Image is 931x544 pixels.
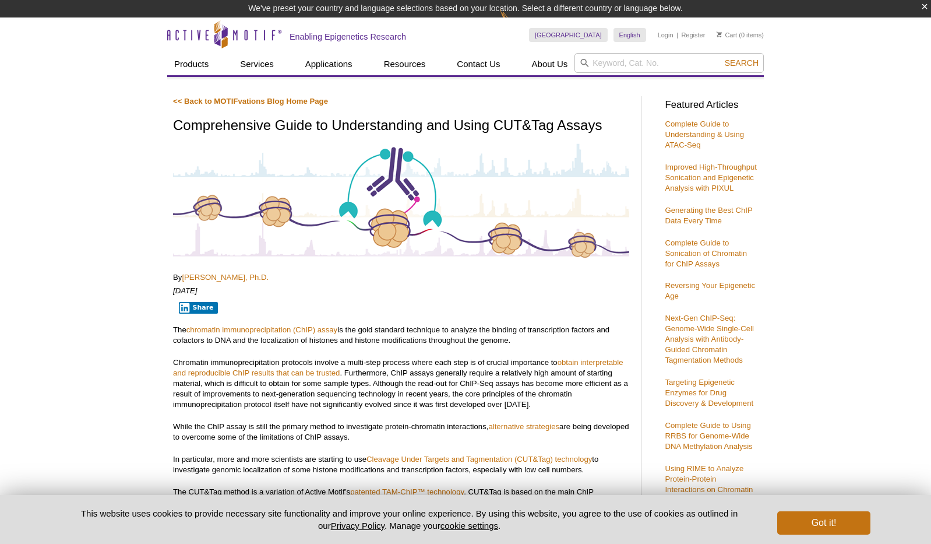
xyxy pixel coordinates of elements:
button: cookie settings [440,521,498,531]
p: While the ChIP assay is still the primary method to investigate protein-chromatin interactions, a... [173,422,629,443]
a: Resources [377,53,433,75]
li: (0 items) [717,28,764,42]
a: Complete Guide to Using RRBS for Genome-Wide DNA Methylation Analysis [665,421,752,451]
a: Improved High-Throughput Sonication and Epigenetic Analysis with PIXUL [665,163,757,192]
a: Using RIME to Analyze Protein-Protein Interactions on Chromatin [665,464,753,494]
a: alternative strategies [488,422,559,431]
p: By [173,272,629,283]
a: Complete Guide to Sonication of Chromatin for ChIP Assays [665,238,747,268]
a: Next-Gen ChIP-Seq: Genome-Wide Single-Cell Analysis with Antibody-Guided Chromatin Tagmentation M... [665,314,753,364]
button: Share [179,302,218,314]
a: Cart [717,31,737,39]
a: << Back to MOTIFvations Blog Home Page [173,97,328,106]
h3: Featured Articles [665,100,758,110]
a: [GEOGRAPHIC_DATA] [529,28,608,42]
a: Contact Us [450,53,507,75]
button: Search [721,58,762,68]
a: Applications [298,53,359,75]
li: | [676,28,678,42]
h1: Comprehensive Guide to Understanding and Using CUT&Tag Assays [173,118,629,135]
input: Keyword, Cat. No. [574,53,764,73]
a: Reversing Your Epigenetic Age [665,281,755,300]
a: About Us [525,53,575,75]
img: Your Cart [717,31,722,37]
a: chromatin immunoprecipitation (ChIP) assay [186,325,337,334]
img: Antibody-Based Tagmentation Notes [173,142,629,258]
a: English [613,28,646,42]
a: Register [681,31,705,39]
p: Chromatin immunoprecipitation protocols involve a multi-step process where each step is of crucia... [173,357,629,410]
button: Got it! [777,511,870,535]
a: Services [233,53,281,75]
a: patented TAM-ChIP™ technology [350,487,464,496]
a: Products [167,53,216,75]
span: Search [725,58,759,68]
p: The is the gold standard technique to analyze the binding of transcription factors and cofactors ... [173,325,629,346]
a: Generating the Best ChIP Data Every Time [665,206,752,225]
a: Login [658,31,673,39]
a: [PERSON_NAME], Ph.D. [182,273,269,282]
p: In particular, more and more scientists are starting to use to investigate genomic localization o... [173,454,629,475]
h2: Enabling Epigenetics Research [290,31,406,42]
a: Privacy Policy [331,521,385,531]
a: Cleavage Under Targets and Tagmentation (CUT&Tag) technology [366,455,592,464]
a: Complete Guide to Understanding & Using ATAC-Seq [665,120,744,149]
a: Targeting Epigenetic Enzymes for Drug Discovery & Development [665,378,753,408]
em: [DATE] [173,286,198,295]
img: Change Here [500,9,531,36]
p: This website uses cookies to provide necessary site functionality and improve your online experie... [61,507,758,532]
